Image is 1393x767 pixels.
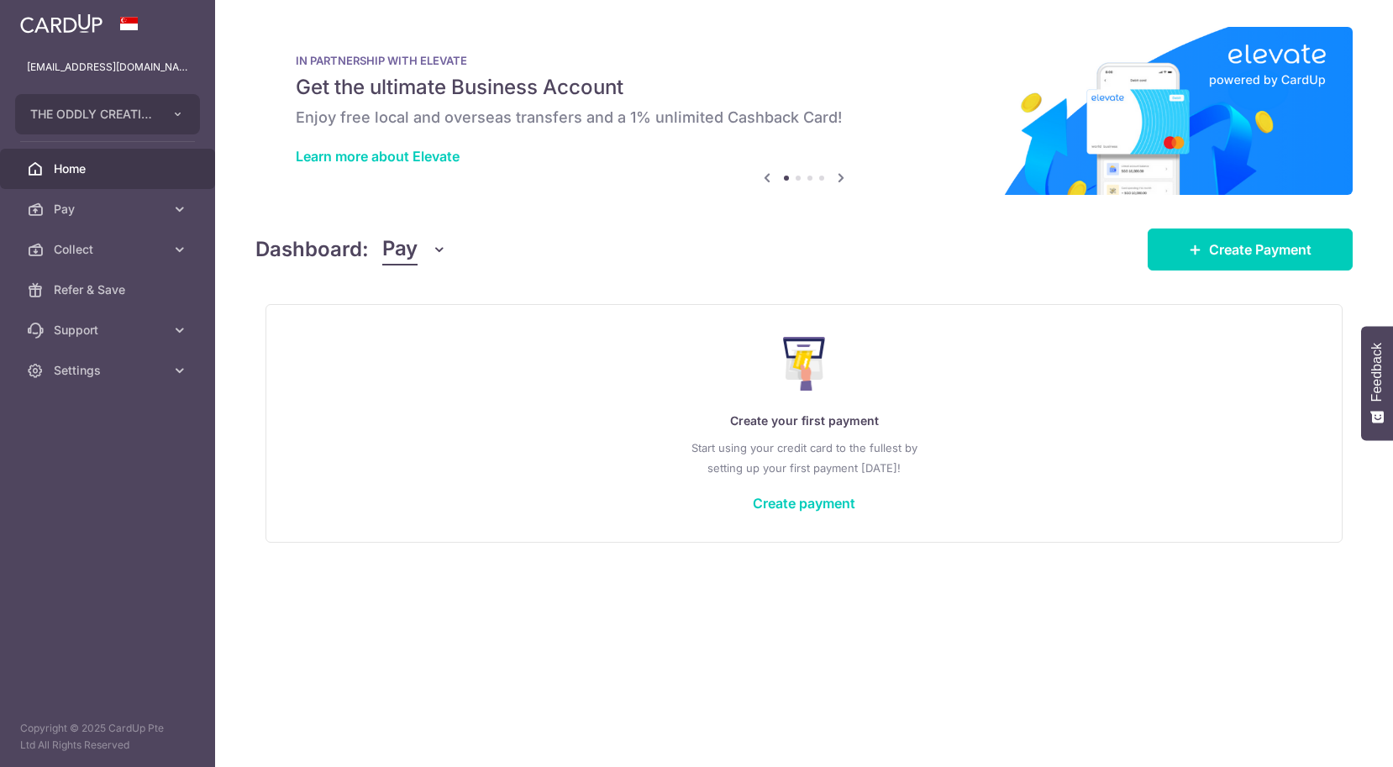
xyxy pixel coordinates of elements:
[54,160,165,177] span: Home
[296,74,1312,101] h5: Get the ultimate Business Account
[54,241,165,258] span: Collect
[54,322,165,339] span: Support
[1361,326,1393,440] button: Feedback - Show survey
[382,234,418,265] span: Pay
[296,108,1312,128] h6: Enjoy free local and overseas transfers and a 1% unlimited Cashback Card!
[15,94,200,134] button: THE ODDLY CREATIVES PTE. LTD.
[1148,229,1353,271] a: Create Payment
[27,59,188,76] p: [EMAIL_ADDRESS][DOMAIN_NAME]
[30,106,155,123] span: THE ODDLY CREATIVES PTE. LTD.
[300,438,1308,478] p: Start using your credit card to the fullest by setting up your first payment [DATE]!
[20,13,103,34] img: CardUp
[783,337,826,391] img: Make Payment
[296,148,460,165] a: Learn more about Elevate
[54,281,165,298] span: Refer & Save
[1369,343,1385,402] span: Feedback
[753,495,855,512] a: Create payment
[255,234,369,265] h4: Dashboard:
[300,411,1308,431] p: Create your first payment
[296,54,1312,67] p: IN PARTNERSHIP WITH ELEVATE
[382,234,447,265] button: Pay
[54,201,165,218] span: Pay
[54,362,165,379] span: Settings
[255,27,1353,195] img: Renovation banner
[1209,239,1312,260] span: Create Payment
